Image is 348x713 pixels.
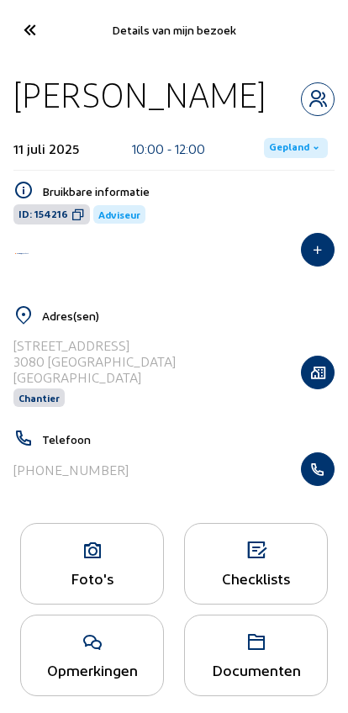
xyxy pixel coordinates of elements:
[21,569,163,587] div: Foto's
[185,569,327,587] div: Checklists
[13,140,79,156] div: 11 juli 2025
[185,661,327,679] div: Documenten
[42,432,335,446] h5: Telefoon
[18,392,60,404] span: Chantier
[13,337,176,353] div: [STREET_ADDRESS]
[42,309,335,323] h5: Adres(sen)
[13,73,266,116] div: [PERSON_NAME]
[98,209,140,220] span: Adviseur
[132,140,205,156] div: 10:00 - 12:00
[21,661,163,679] div: Opmerkingen
[13,353,176,369] div: 3080 [GEOGRAPHIC_DATA]
[13,462,129,478] div: [PHONE_NUMBER]
[269,141,309,155] span: Gepland
[42,184,335,198] h5: Bruikbare informatie
[13,251,30,256] img: Energy Protect Ramen & Deuren
[58,23,290,37] div: Details van mijn bezoek
[18,208,68,221] span: ID: 154216
[13,369,176,385] div: [GEOGRAPHIC_DATA]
